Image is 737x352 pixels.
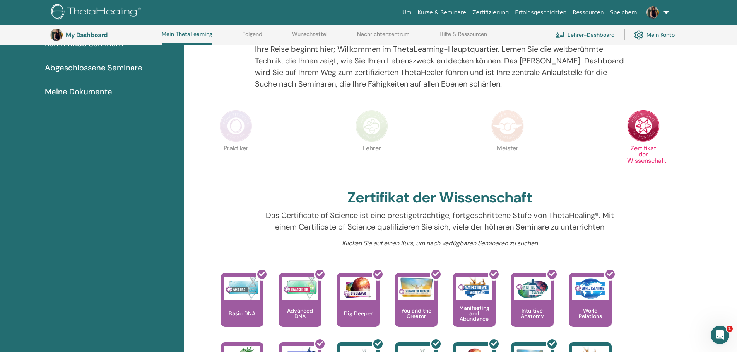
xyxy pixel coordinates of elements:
p: Zertifikat der Wissenschaft [627,145,660,178]
a: Hilfe & Ressourcen [439,31,487,43]
a: Ressourcen [569,5,607,20]
img: Manifesting and Abundance [456,277,492,300]
a: Mein Konto [634,26,675,43]
img: Intuitive Anatomy [514,277,551,300]
img: default.jpg [646,6,659,19]
p: Lehrer [356,145,388,178]
p: Das Certificate of Science ist eine prestigeträchtige, fortgeschrittene Stufe von ThetaHealing®. ... [255,209,624,233]
iframe: Intercom live chat [711,326,729,344]
p: You and the Creator [395,308,438,319]
img: cog.svg [634,28,643,41]
img: chalkboard-teacher.svg [555,31,564,38]
a: Zertifizierung [469,5,512,20]
a: Basic DNA Basic DNA [221,273,263,342]
a: Folgend [242,31,262,43]
a: Kurse & Seminare [415,5,469,20]
a: Dig Deeper Dig Deeper [337,273,380,342]
a: Manifesting and Abundance Manifesting and Abundance [453,273,496,342]
a: Nachrichtenzentrum [357,31,410,43]
span: 1 [727,326,733,332]
a: World Relations World Relations [569,273,612,342]
img: Certificate of Science [627,110,660,142]
p: Praktiker [220,145,252,178]
a: Speichern [607,5,640,20]
img: default.jpg [50,29,63,41]
p: World Relations [569,308,612,319]
p: Dig Deeper [341,311,376,316]
h3: My Dashboard [66,31,143,39]
p: Intuitive Anatomy [511,308,554,319]
a: Lehrer-Dashboard [555,26,615,43]
img: Instructor [356,110,388,142]
p: Ihre Reise beginnt hier; Willkommen im ThetaLearning-Hauptquartier. Lernen Sie die weltberühmte T... [255,43,624,90]
p: Meister [491,145,524,178]
a: You and the Creator You and the Creator [395,273,438,342]
img: World Relations [572,277,609,300]
span: Abgeschlossene Seminare [45,62,142,73]
img: Dig Deeper [340,277,376,300]
img: Advanced DNA [282,277,318,300]
img: You and the Creator [398,277,434,298]
img: logo.png [51,4,144,21]
img: Basic DNA [224,277,260,300]
a: Wunschzettel [292,31,327,43]
p: Manifesting and Abundance [453,305,496,321]
a: Intuitive Anatomy Intuitive Anatomy [511,273,554,342]
img: Master [491,110,524,142]
a: Erfolgsgeschichten [512,5,569,20]
p: Klicken Sie auf einen Kurs, um nach verfügbaren Seminaren zu suchen [255,239,624,248]
span: Meine Dokumente [45,86,112,97]
h2: Zertifikat der Wissenschaft [347,189,532,207]
img: Practitioner [220,110,252,142]
a: Advanced DNA Advanced DNA [279,273,321,342]
p: Advanced DNA [279,308,321,319]
a: Um [399,5,415,20]
a: Mein ThetaLearning [162,31,212,45]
